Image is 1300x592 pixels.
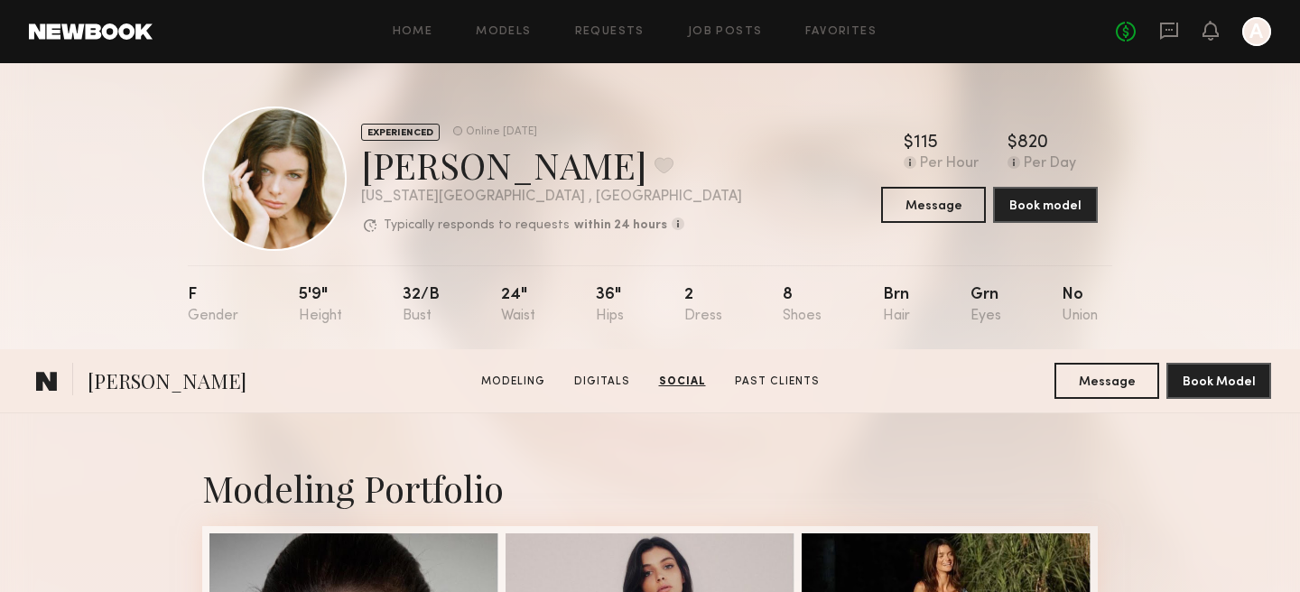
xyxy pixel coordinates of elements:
[970,287,1001,324] div: Grn
[1024,156,1076,172] div: Per Day
[993,187,1098,223] button: Book model
[574,219,667,232] b: within 24 hours
[393,26,433,38] a: Home
[1007,134,1017,153] div: $
[361,141,742,189] div: [PERSON_NAME]
[805,26,877,38] a: Favorites
[904,134,914,153] div: $
[1054,363,1159,399] button: Message
[914,134,938,153] div: 115
[688,26,763,38] a: Job Posts
[474,374,552,390] a: Modeling
[596,287,624,324] div: 36"
[1242,17,1271,46] a: A
[188,287,238,324] div: F
[567,374,637,390] a: Digitals
[476,26,531,38] a: Models
[361,190,742,205] div: [US_STATE][GEOGRAPHIC_DATA] , [GEOGRAPHIC_DATA]
[883,287,910,324] div: Brn
[728,374,827,390] a: Past Clients
[384,219,570,232] p: Typically responds to requests
[1166,373,1271,388] a: Book Model
[202,464,1098,512] div: Modeling Portfolio
[501,287,535,324] div: 24"
[575,26,645,38] a: Requests
[652,374,713,390] a: Social
[299,287,342,324] div: 5'9"
[920,156,979,172] div: Per Hour
[684,287,722,324] div: 2
[1062,287,1098,324] div: No
[361,124,440,141] div: EXPERIENCED
[1166,363,1271,399] button: Book Model
[403,287,440,324] div: 32/b
[1017,134,1048,153] div: 820
[881,187,986,223] button: Message
[88,367,246,399] span: [PERSON_NAME]
[466,126,537,138] div: Online [DATE]
[783,287,822,324] div: 8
